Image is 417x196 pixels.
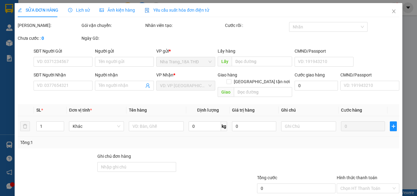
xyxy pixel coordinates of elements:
[97,162,176,172] input: Ghi chú đơn hàng
[42,36,44,41] b: 0
[231,78,292,85] span: [GEOGRAPHIC_DATA] tận nơi
[218,57,232,66] span: Lấy
[145,22,224,29] div: Nhân viên tạo:
[34,72,92,78] div: SĐT Người Nhận
[145,8,209,13] span: Yêu cầu xuất hóa đơn điện tử
[73,122,120,131] span: Khác
[97,154,131,159] label: Ghi chú đơn hàng
[232,108,255,113] span: Giá trị hàng
[294,48,353,54] div: CMND/Passport
[145,8,150,13] img: icon
[82,35,144,42] div: Ngày GD:
[129,121,184,131] input: VD: Bàn, Ghế
[18,8,58,13] span: SỬA ĐƠN HÀNG
[69,108,92,113] span: Đơn vị tính
[68,8,90,13] span: Lịch sử
[218,72,237,77] span: Giao hàng
[232,57,292,66] input: Dọc đường
[294,81,338,91] input: Cước giao hàng
[234,87,292,97] input: Dọc đường
[18,22,80,29] div: [PERSON_NAME]:
[341,121,385,131] input: 0
[160,57,212,66] span: Nha Trang_18A THĐ
[257,175,277,180] span: Tổng cước
[341,108,362,113] span: Cước hàng
[340,72,399,78] div: CMND/Passport
[18,8,22,12] span: edit
[218,87,234,97] span: Giao
[68,8,72,12] span: clock-circle
[391,9,396,14] span: close
[36,108,41,113] span: SL
[218,49,235,54] span: Lấy hàng
[221,121,227,131] span: kg
[156,48,215,54] div: VP gửi
[18,35,80,42] div: Chưa cước :
[20,121,30,131] button: delete
[279,104,339,116] th: Ghi chú
[197,108,219,113] span: Định lượng
[82,22,144,29] div: Gói vận chuyển:
[100,8,135,13] span: Ảnh kiện hàng
[390,121,397,131] button: plus
[34,48,92,54] div: SĐT Người Gửi
[225,22,288,29] div: Cước rồi :
[390,124,397,129] span: plus
[294,72,325,77] label: Cước giao hàng
[385,3,402,20] button: Close
[337,175,377,180] label: Hình thức thanh toán
[95,48,154,54] div: Người gửi
[100,8,104,12] span: picture
[20,139,161,146] div: Tổng: 1
[156,72,173,77] span: VP Nhận
[281,121,336,131] input: Ghi Chú
[145,83,150,88] span: user-add
[129,108,147,113] span: Tên hàng
[95,72,154,78] div: Người nhận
